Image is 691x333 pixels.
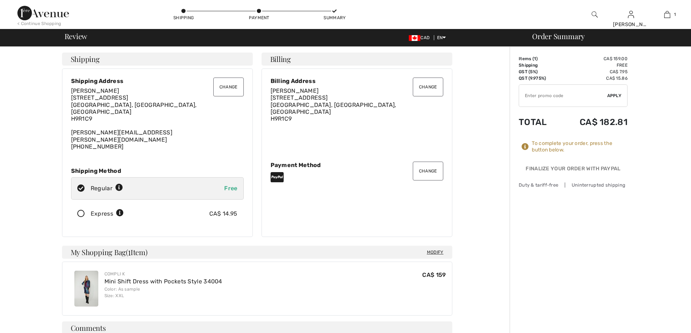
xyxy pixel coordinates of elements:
[104,278,222,285] a: Mini Shift Dress with Pockets Style 34004
[271,78,443,84] div: Billing Address
[71,78,244,84] div: Shipping Address
[71,94,197,122] span: [STREET_ADDRESS] [GEOGRAPHIC_DATA], [GEOGRAPHIC_DATA], [GEOGRAPHIC_DATA] H9R1C9
[422,271,446,278] span: CA$ 159
[271,87,319,94] span: [PERSON_NAME]
[71,167,244,174] div: Shipping Method
[413,78,443,96] button: Change
[534,56,536,61] span: 1
[126,247,147,257] span: ( Item)
[559,110,628,134] td: CA$ 182.81
[224,185,237,192] span: Free
[519,75,559,82] td: QST (9.975%)
[213,78,244,96] button: Change
[519,165,628,176] div: Finalize Your Order with PayPal
[65,33,87,40] span: Review
[91,184,123,193] div: Regular
[62,246,452,259] h4: My Shopping Bag
[209,209,238,218] div: CA$ 14.95
[91,209,124,218] div: Express
[674,11,676,18] span: 1
[271,94,396,122] span: [STREET_ADDRESS] [GEOGRAPHIC_DATA], [GEOGRAPHIC_DATA], [GEOGRAPHIC_DATA] H9R1C9
[613,21,649,28] div: [PERSON_NAME]
[559,75,628,82] td: CA$ 15.86
[519,85,607,107] input: Promo code
[532,140,628,153] div: To complete your order, press the button below.
[559,68,628,75] td: CA$ 7.95
[519,55,559,62] td: Items ( )
[523,33,687,40] div: Order Summary
[628,11,634,18] a: Sign In
[71,55,100,63] span: Shipping
[270,55,291,63] span: Billing
[128,247,131,256] span: 1
[427,249,444,256] span: Modify
[104,286,222,299] div: Color: As sample Size: XXL
[664,10,670,19] img: My Bag
[437,35,446,40] span: EN
[324,14,345,21] div: Summary
[519,68,559,75] td: GST (5%)
[559,62,628,68] td: Free
[71,87,244,150] div: [PERSON_NAME][EMAIL_ADDRESS][PERSON_NAME][DOMAIN_NAME] [PHONE_NUMBER]
[17,6,69,20] img: 1ère Avenue
[519,110,559,134] td: Total
[649,10,685,19] a: 1
[248,14,270,21] div: Payment
[519,182,628,188] div: Duty & tariff-free | Uninterrupted shipping
[271,162,443,168] div: Payment Method
[559,55,628,62] td: CA$ 159.00
[607,92,622,99] span: Apply
[17,20,61,27] div: < Continue Shopping
[71,87,119,94] span: [PERSON_NAME]
[74,271,98,307] img: Mini Shift Dress with Pockets Style 34004
[628,10,634,19] img: My Info
[519,62,559,68] td: Shipping
[413,162,443,180] button: Change
[104,271,222,277] div: Compli K
[409,35,432,40] span: CAD
[409,35,420,41] img: Canadian Dollar
[173,14,194,21] div: Shipping
[592,10,598,19] img: search the website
